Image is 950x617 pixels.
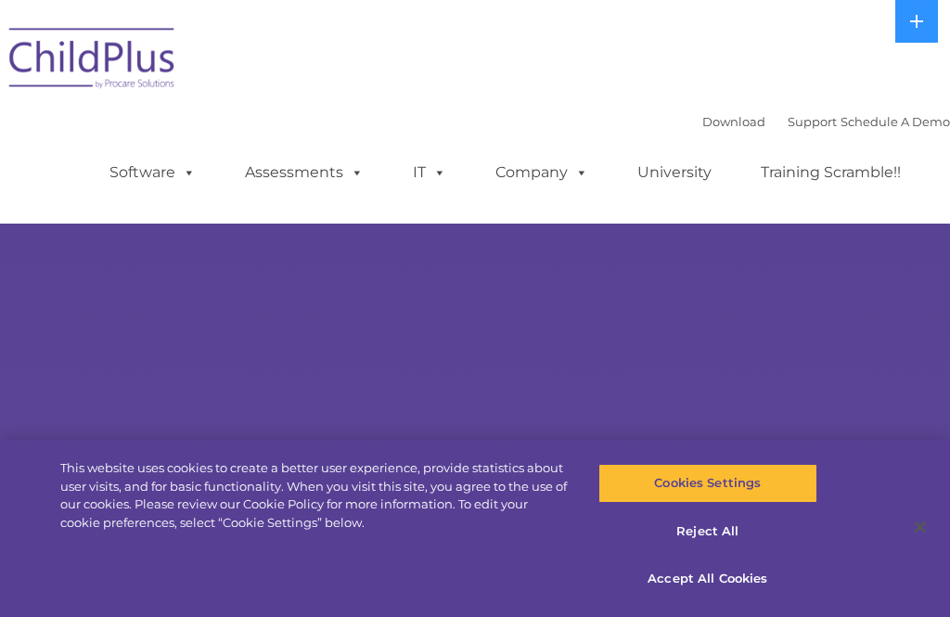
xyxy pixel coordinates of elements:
a: Training Scramble!! [742,154,919,191]
a: Assessments [226,154,382,191]
a: Software [91,154,214,191]
font: | [702,114,950,129]
div: This website uses cookies to create a better user experience, provide statistics about user visit... [60,459,570,532]
button: Accept All Cookies [598,559,817,598]
a: Schedule A Demo [841,114,950,129]
button: Close [900,507,941,547]
a: University [619,154,730,191]
button: Reject All [598,512,817,551]
a: Download [702,114,765,129]
a: Support [788,114,837,129]
a: Company [477,154,607,191]
button: Cookies Settings [598,464,817,503]
a: IT [394,154,465,191]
